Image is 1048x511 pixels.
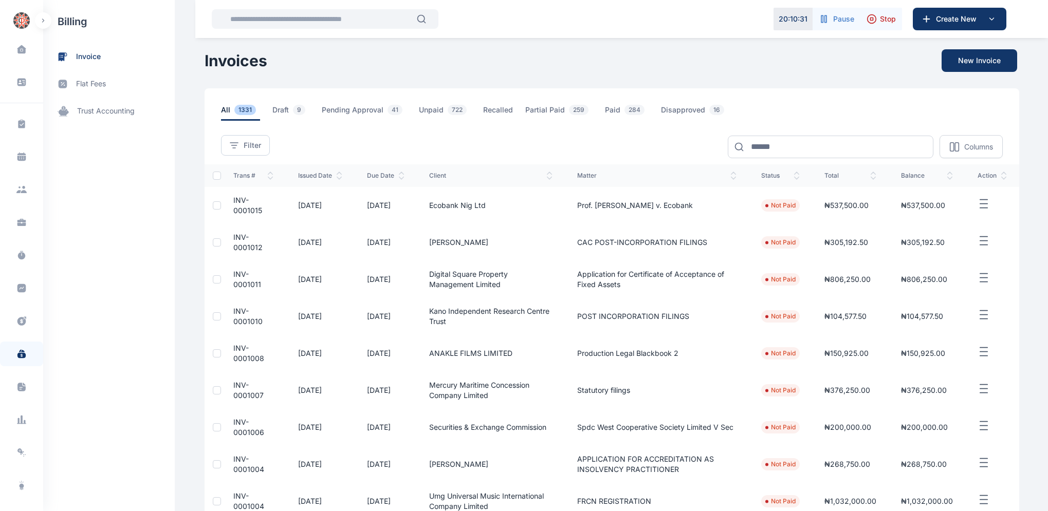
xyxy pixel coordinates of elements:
[286,446,355,483] td: [DATE]
[233,344,264,363] a: INV-0001008
[417,372,565,409] td: Mercury Maritime Concession Company Limited
[286,298,355,335] td: [DATE]
[824,238,868,247] span: ₦305,192.50
[824,275,871,283] span: ₦806,250.00
[565,372,749,409] td: Statutory filings
[355,187,417,224] td: [DATE]
[709,105,724,115] span: 16
[901,172,953,180] span: balance
[286,261,355,298] td: [DATE]
[355,409,417,446] td: [DATE]
[286,187,355,224] td: [DATE]
[765,275,796,283] li: Not Paid
[779,14,807,24] p: 20 : 10 : 31
[661,105,728,121] span: Disapproved
[605,105,661,121] a: Paid284
[880,14,896,24] span: Stop
[765,460,796,468] li: Not Paid
[417,298,565,335] td: Kano Independent Research Centre Trust
[272,105,322,121] a: Draft9
[355,446,417,483] td: [DATE]
[233,233,263,252] span: INV-0001012
[419,105,471,121] span: Unpaid
[765,386,796,394] li: Not Paid
[355,298,417,335] td: [DATE]
[940,135,1003,158] button: Columns
[765,312,796,320] li: Not Paid
[765,349,796,357] li: Not Paid
[43,43,175,70] a: invoice
[244,140,261,150] span: Filter
[565,446,749,483] td: APPLICATION FOR ACCREDITATION AS INSOLVENCY PRACTITIONER
[221,105,272,121] a: All1331
[565,298,749,335] td: POST INCORPORATION FILINGS
[824,172,876,180] span: total
[901,312,943,320] span: ₦104,577.50
[765,497,796,505] li: Not Paid
[233,418,264,437] a: INV-0001006
[565,335,749,372] td: Production Legal Blackbook 2
[448,105,467,115] span: 722
[824,201,869,210] span: ₦537,500.00
[483,105,513,121] span: Recalled
[565,224,749,261] td: CAC POST-INCORPORATION FILINGS
[233,270,261,289] a: INV-0001011
[525,105,593,121] span: Partial Paid
[417,187,565,224] td: Ecobank Nig Ltd
[765,238,796,247] li: Not Paid
[483,105,525,121] a: Recalled
[824,312,867,320] span: ₦104,577.50
[234,105,256,115] span: 1331
[205,51,267,70] h1: Invoices
[233,307,263,326] a: INV-0001010
[624,105,645,115] span: 284
[417,446,565,483] td: [PERSON_NAME]
[286,224,355,261] td: [DATE]
[417,261,565,298] td: Digital Square Property Management Limited
[233,455,264,474] a: INV-0001004
[286,409,355,446] td: [DATE]
[901,497,953,505] span: ₦1,032,000.00
[286,372,355,409] td: [DATE]
[355,261,417,298] td: [DATE]
[813,8,860,30] button: Pause
[417,335,565,372] td: ANAKLE FILMS LIMITED
[964,142,993,152] p: Columns
[233,172,273,180] span: Trans #
[233,381,264,400] span: INV-0001007
[293,105,305,115] span: 9
[221,105,260,121] span: All
[765,423,796,431] li: Not Paid
[565,261,749,298] td: Application for Certificate of Acceptance of Fixed Assets
[824,460,870,468] span: ₦268,750.00
[661,105,741,121] a: Disapproved16
[525,105,605,121] a: Partial Paid259
[355,335,417,372] td: [DATE]
[429,172,553,180] span: client
[221,135,270,156] button: Filter
[577,172,737,180] span: Matter
[355,224,417,261] td: [DATE]
[569,105,589,115] span: 259
[824,349,869,357] span: ₦150,925.00
[417,409,565,446] td: Securities & Exchange Commission
[43,98,175,125] a: trust accounting
[824,386,870,394] span: ₦376,250.00
[367,172,405,180] span: Due Date
[824,423,871,431] span: ₦200,000.00
[76,79,106,89] span: flat fees
[901,201,945,210] span: ₦537,500.00
[901,460,947,468] span: ₦268,750.00
[233,196,262,215] a: INV-0001015
[942,49,1017,72] button: New Invoice
[761,172,800,180] span: status
[417,224,565,261] td: [PERSON_NAME]
[286,335,355,372] td: [DATE]
[901,423,948,431] span: ₦200,000.00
